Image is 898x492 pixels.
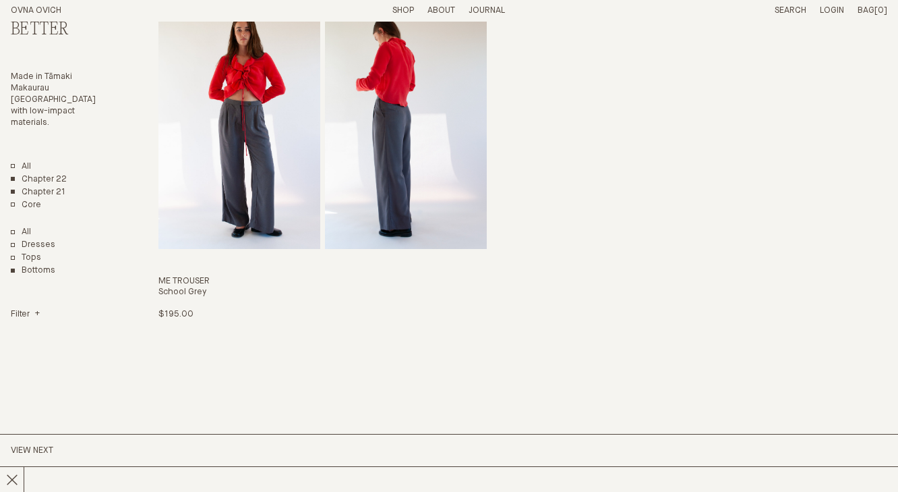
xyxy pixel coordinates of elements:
a: Chapter 21 [11,187,65,198]
h3: Me Trouser [158,276,486,288]
a: All [11,161,31,173]
a: Core [11,200,41,211]
img: Me Trouser [158,3,320,249]
p: $195.00 [158,309,193,321]
a: Chapter 22 [11,174,67,186]
a: Shop [392,6,414,15]
a: Search [775,6,806,15]
h4: School Grey [158,287,486,298]
a: Tops [11,253,41,265]
summary: About [427,5,455,17]
a: Show All [11,227,31,239]
a: Login [820,6,844,15]
p: Made in Tāmaki Makaurau [GEOGRAPHIC_DATA] with low-impact materials. [11,72,111,129]
span: Bag [858,6,874,15]
a: Journal [469,6,505,15]
a: Bottoms [11,265,55,277]
summary: Filter [11,309,40,321]
a: Home [11,6,61,15]
h2: View Next [11,445,148,457]
a: Me Trouser [158,3,486,321]
a: Dresses [11,240,55,252]
span: [0] [874,6,887,15]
